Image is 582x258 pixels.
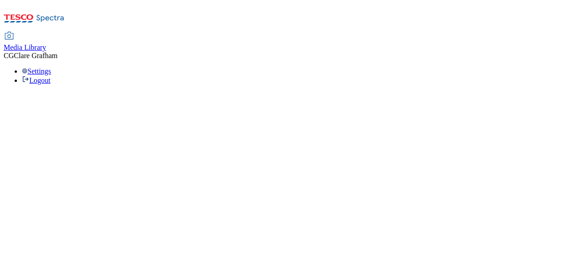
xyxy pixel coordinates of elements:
a: Logout [22,76,50,84]
span: CG [4,52,14,59]
span: Clare Grafham [14,52,58,59]
a: Media Library [4,32,46,52]
span: Media Library [4,43,46,51]
a: Settings [22,67,51,75]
